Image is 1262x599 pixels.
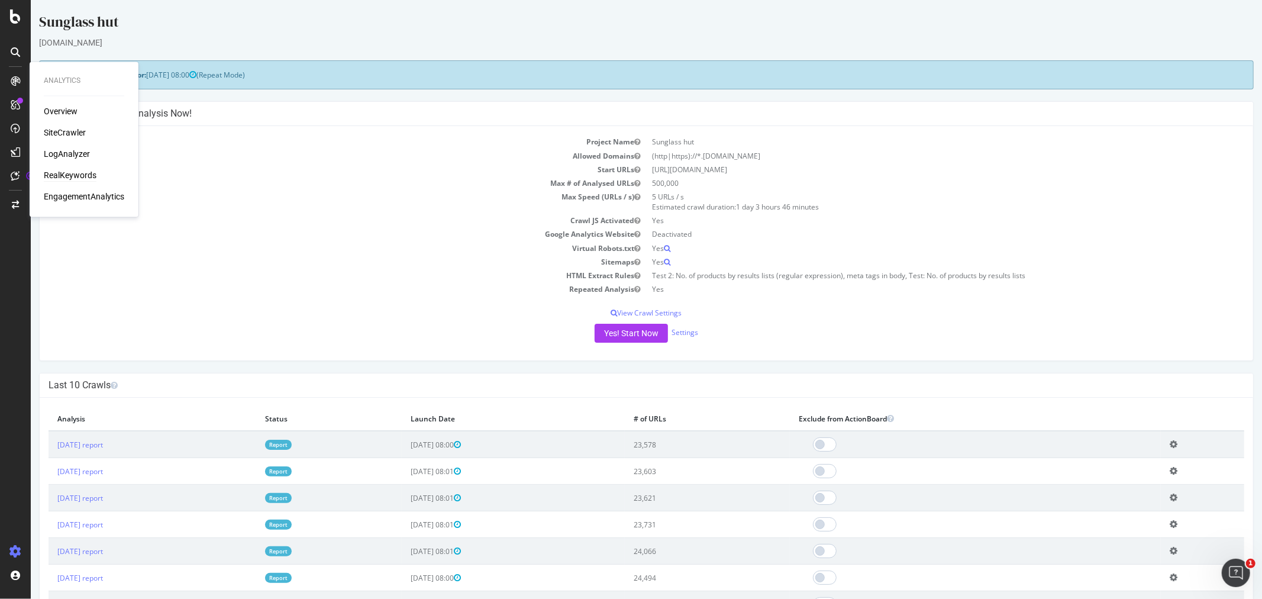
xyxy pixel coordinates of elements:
a: Report [234,440,261,450]
td: Repeated Analysis [18,282,616,296]
th: Status [225,407,371,431]
td: Yes [616,241,1214,255]
td: Yes [616,214,1214,227]
a: EngagementAnalytics [44,191,124,203]
iframe: Intercom live chat [1222,559,1250,587]
a: Report [234,466,261,476]
td: 23,621 [594,485,759,511]
td: Sunglass hut [616,135,1214,149]
span: 1 day 3 hours 46 minutes [706,202,789,212]
td: Deactivated [616,227,1214,241]
a: Report [234,493,261,503]
span: [DATE] 08:00 [380,573,430,583]
a: Report [234,520,261,530]
td: Virtual Robots.txt [18,241,616,255]
td: HTML Extract Rules [18,269,616,282]
td: Max Speed (URLs / s) [18,190,616,214]
div: [DOMAIN_NAME] [8,37,1223,49]
span: [DATE] 08:00 [115,70,166,80]
td: 23,731 [594,511,759,538]
a: [DATE] report [27,520,72,530]
p: View Crawl Settings [18,308,1213,318]
td: 5 URLs / s Estimated crawl duration: [616,190,1214,214]
td: 23,578 [594,431,759,458]
td: 500,000 [616,176,1214,190]
a: SiteCrawler [44,127,86,139]
td: Max # of Analysed URLs [18,176,616,190]
td: Project Name [18,135,616,149]
td: Start URLs [18,163,616,176]
a: Report [234,546,261,556]
span: 1 [1246,559,1255,568]
td: 24,494 [594,565,759,591]
td: Crawl JS Activated [18,214,616,227]
a: Settings [641,327,667,337]
a: RealKeywords [44,170,96,182]
th: Exclude from ActionBoard [759,407,1130,431]
div: Tooltip anchor [25,170,35,181]
td: Yes [616,282,1214,296]
h4: Last 10 Crawls [18,379,1213,391]
td: Allowed Domains [18,149,616,163]
strong: Next Launch Scheduled for: [18,70,115,80]
td: (http|https)://*.[DOMAIN_NAME] [616,149,1214,163]
div: Sunglass hut [8,12,1223,37]
th: # of URLs [594,407,759,431]
span: [DATE] 08:01 [380,493,430,503]
a: Report [234,573,261,583]
a: [DATE] report [27,466,72,476]
span: [DATE] 08:01 [380,466,430,476]
span: [DATE] 08:00 [380,440,430,450]
th: Analysis [18,407,225,431]
div: Analytics [44,76,124,86]
div: (Repeat Mode) [8,60,1223,89]
td: Yes [616,255,1214,269]
td: Test 2: No. of products by results lists (regular expression), meta tags in body, Test: No. of pr... [616,269,1214,282]
th: Launch Date [371,407,594,431]
td: 23,603 [594,458,759,485]
a: [DATE] report [27,546,72,556]
h4: Configure your New Analysis Now! [18,108,1213,120]
td: Google Analytics Website [18,227,616,241]
a: Overview [44,106,78,118]
span: [DATE] 08:01 [380,520,430,530]
button: Yes! Start Now [564,324,637,343]
a: LogAnalyzer [44,149,90,160]
a: [DATE] report [27,573,72,583]
td: 24,066 [594,538,759,565]
td: Sitemaps [18,255,616,269]
td: [URL][DOMAIN_NAME] [616,163,1214,176]
a: [DATE] report [27,493,72,503]
a: [DATE] report [27,440,72,450]
span: [DATE] 08:01 [380,546,430,556]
